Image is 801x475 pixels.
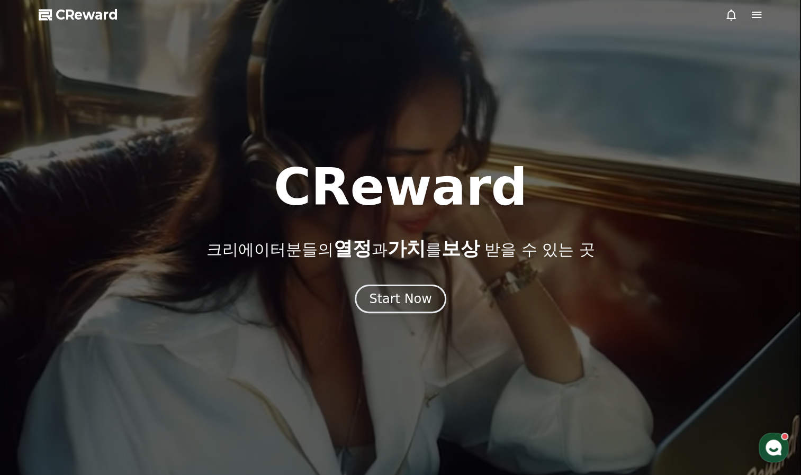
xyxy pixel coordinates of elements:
span: 열정 [333,238,371,259]
span: 보상 [441,238,479,259]
a: Start Now [355,295,446,305]
span: 가치 [387,238,425,259]
span: CReward [56,6,118,23]
div: Start Now [369,290,432,307]
a: Home [3,335,70,362]
span: Messages [88,352,119,360]
a: CReward [39,6,118,23]
span: Home [27,351,46,360]
span: Settings [157,351,183,360]
h1: CReward [274,162,527,213]
a: Messages [70,335,137,362]
a: Settings [137,335,203,362]
p: 크리에이터분들의 과 를 받을 수 있는 곳 [206,238,595,259]
button: Start Now [355,285,446,313]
